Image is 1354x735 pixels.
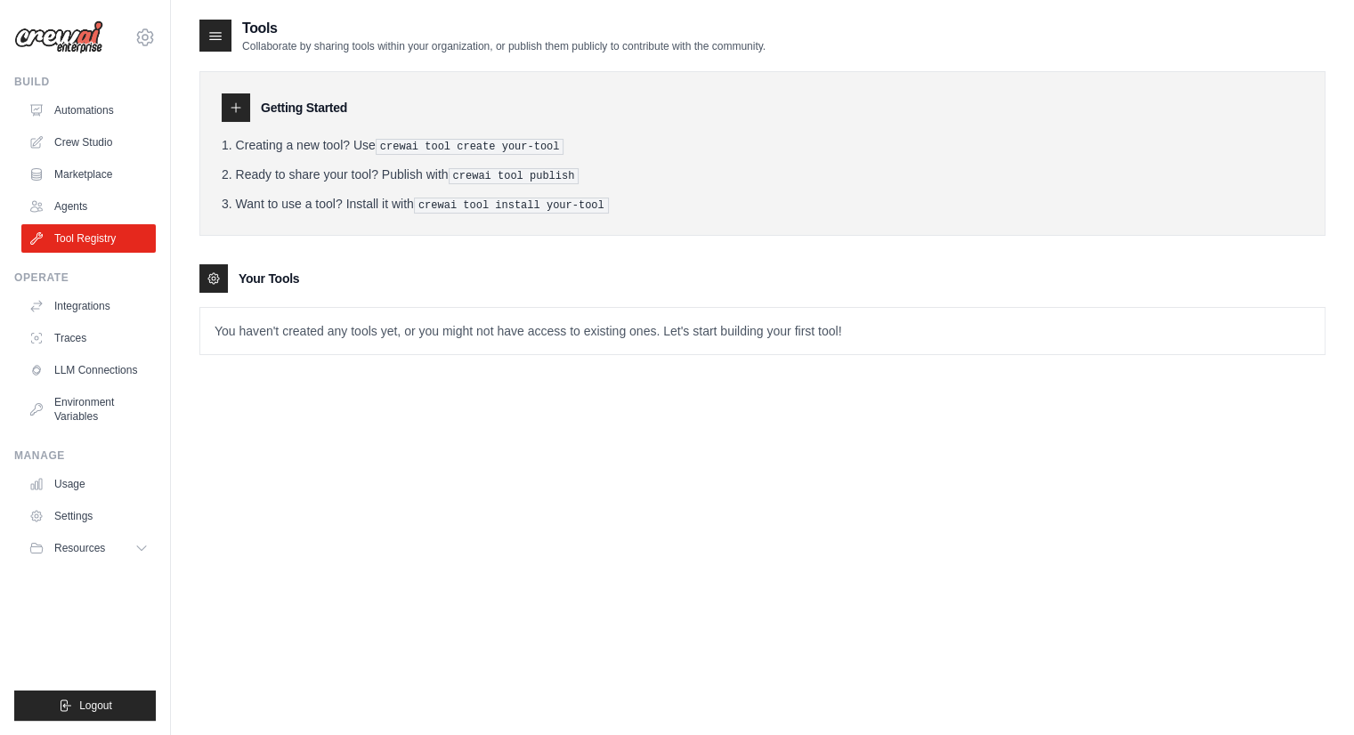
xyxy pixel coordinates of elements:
pre: crewai tool install your-tool [414,198,609,214]
a: Integrations [21,292,156,320]
pre: crewai tool publish [449,168,580,184]
button: Resources [21,534,156,562]
li: Ready to share your tool? Publish with [222,166,1303,184]
span: Logout [79,699,112,713]
li: Want to use a tool? Install it with [222,195,1303,214]
button: Logout [14,691,156,721]
img: Logo [14,20,103,54]
a: Environment Variables [21,388,156,431]
h3: Getting Started [261,99,347,117]
a: Traces [21,324,156,352]
a: Tool Registry [21,224,156,253]
div: Manage [14,448,156,463]
a: Settings [21,502,156,530]
div: Build [14,75,156,89]
li: Creating a new tool? Use [222,136,1303,155]
a: Usage [21,470,156,498]
a: Automations [21,96,156,125]
a: Marketplace [21,160,156,189]
div: Operate [14,271,156,285]
span: Resources [54,541,105,555]
a: Crew Studio [21,128,156,157]
p: You haven't created any tools yet, or you might not have access to existing ones. Let's start bui... [200,308,1325,354]
a: Agents [21,192,156,221]
pre: crewai tool create your-tool [376,139,564,155]
h3: Your Tools [239,270,299,287]
h2: Tools [242,18,766,39]
p: Collaborate by sharing tools within your organization, or publish them publicly to contribute wit... [242,39,766,53]
a: LLM Connections [21,356,156,384]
